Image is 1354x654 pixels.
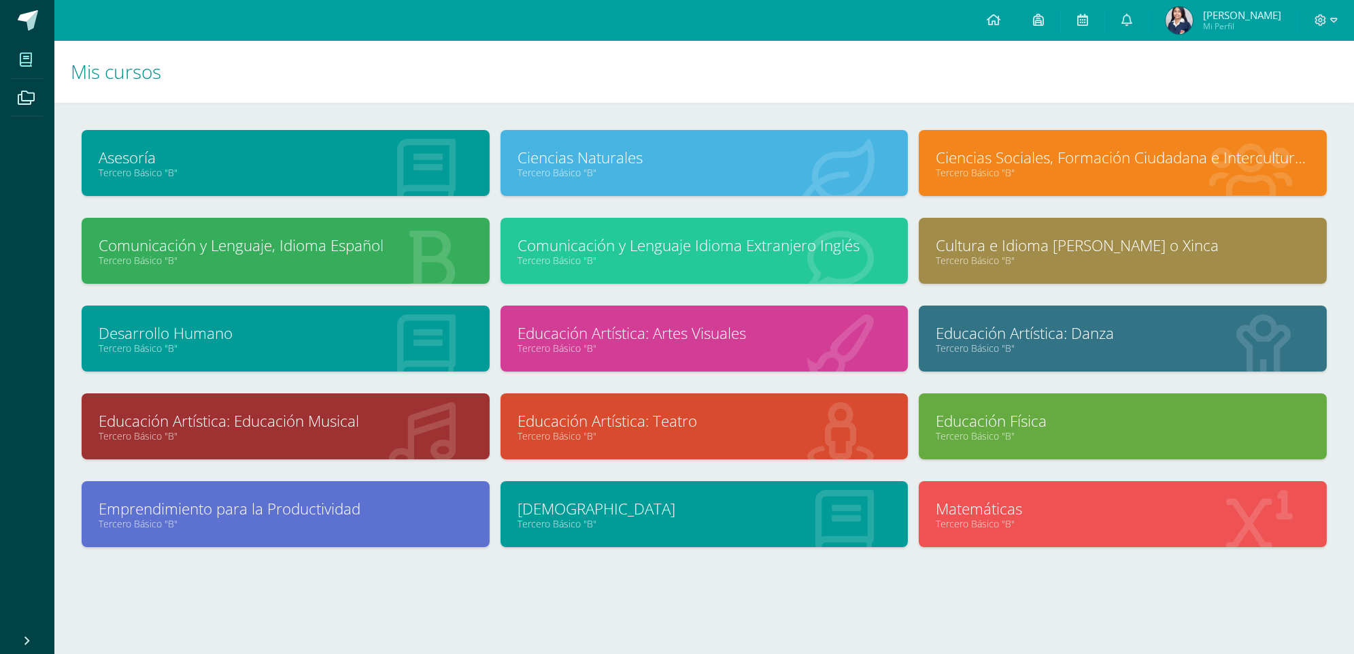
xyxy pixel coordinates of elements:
[518,498,892,519] a: [DEMOGRAPHIC_DATA]
[936,342,1310,355] a: Tercero Básico "B"
[518,342,892,355] a: Tercero Básico "B"
[99,498,473,519] a: Emprendimiento para la Productividad
[936,254,1310,267] a: Tercero Básico "B"
[1203,20,1281,32] span: Mi Perfil
[71,59,161,84] span: Mis cursos
[99,254,473,267] a: Tercero Básico "B"
[518,429,892,442] a: Tercero Básico "B"
[936,429,1310,442] a: Tercero Básico "B"
[936,166,1310,179] a: Tercero Básico "B"
[99,517,473,530] a: Tercero Básico "B"
[99,166,473,179] a: Tercero Básico "B"
[1166,7,1193,34] img: e6fe6832e7bafbe32f68e019e6e5c2c0.png
[99,147,473,168] a: Asesoría
[99,235,473,256] a: Comunicación y Lenguaje, Idioma Español
[99,342,473,355] a: Tercero Básico "B"
[518,166,892,179] a: Tercero Básico "B"
[99,323,473,344] a: Desarrollo Humano
[936,235,1310,256] a: Cultura e Idioma [PERSON_NAME] o Xinca
[518,323,892,344] a: Educación Artística: Artes Visuales
[99,410,473,431] a: Educación Artística: Educación Musical
[518,147,892,168] a: Ciencias Naturales
[936,517,1310,530] a: Tercero Básico "B"
[936,323,1310,344] a: Educación Artística: Danza
[518,517,892,530] a: Tercero Básico "B"
[936,498,1310,519] a: Matemáticas
[518,235,892,256] a: Comunicación y Lenguaje Idioma Extranjero Inglés
[518,254,892,267] a: Tercero Básico "B"
[936,147,1310,168] a: Ciencias Sociales, Formación Ciudadana e Interculturalidad
[1203,8,1281,22] span: [PERSON_NAME]
[936,410,1310,431] a: Educación Física
[518,410,892,431] a: Educación Artística: Teatro
[99,429,473,442] a: Tercero Básico "B"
